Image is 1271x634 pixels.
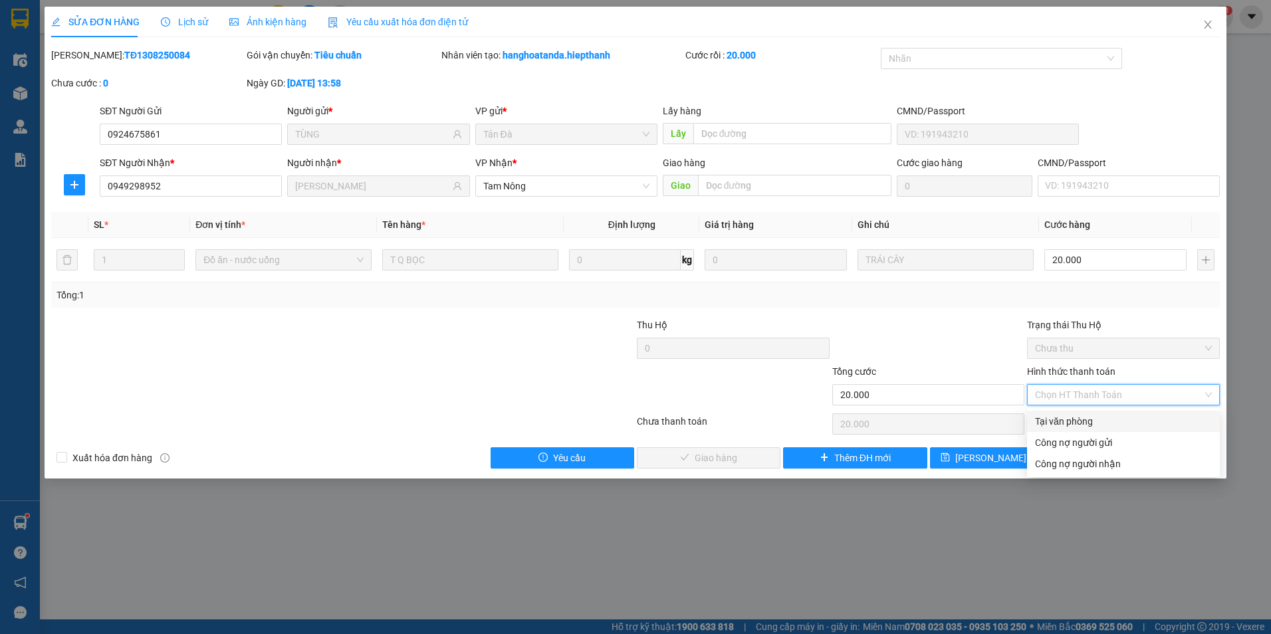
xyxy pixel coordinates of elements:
button: checkGiao hàng [637,447,780,469]
span: Xuất hóa đơn hàng [67,451,158,465]
span: Giá trị hàng [705,219,754,230]
div: Cước rồi : [685,48,878,62]
div: Gói vận chuyển: [247,48,439,62]
button: plus [64,174,85,195]
div: Công nợ người nhận [1035,457,1212,471]
span: Tản Đà [483,124,649,144]
div: Tại văn phòng [1035,414,1212,429]
span: SL [94,219,104,230]
span: Tổng cước [832,366,876,377]
span: kg [681,249,694,270]
span: Giao hàng [663,158,705,168]
div: Người gửi [287,104,469,118]
span: close [1203,19,1213,30]
th: Ghi chú [852,212,1039,238]
label: Hình thức thanh toán [1027,366,1115,377]
div: CMND/Passport [897,104,1079,118]
span: Lấy [663,123,693,144]
div: SĐT Người Nhận [100,156,282,170]
span: Yêu cầu xuất hóa đơn điện tử [328,17,468,27]
b: 0 [103,78,108,88]
span: info-circle [160,453,170,463]
input: Ghi Chú [858,249,1034,270]
img: icon [328,17,338,28]
b: Tiêu chuẩn [314,50,362,60]
span: plus [64,179,84,190]
b: 20.000 [727,50,756,60]
input: 0 [705,249,847,270]
input: Tên người gửi [295,127,449,142]
span: Tên hàng [382,219,425,230]
div: Trạng thái Thu Hộ [1027,318,1220,332]
span: Thêm ĐH mới [834,451,891,465]
span: Định lượng [608,219,655,230]
span: Đồ ăn - nước uống [203,250,364,270]
span: Tam Nông [483,176,649,196]
div: [PERSON_NAME]: [51,48,244,62]
input: Dọc đường [698,175,892,196]
div: Chưa cước : [51,76,244,90]
input: Dọc đường [693,123,892,144]
input: VD: Bàn, Ghế [382,249,558,270]
span: Cước hàng [1044,219,1090,230]
b: [DATE] 13:58 [287,78,341,88]
div: Tổng: 1 [57,288,491,302]
button: delete [57,249,78,270]
input: Cước giao hàng [897,175,1032,197]
div: Nhân viên tạo: [441,48,683,62]
span: Giao [663,175,698,196]
span: Lấy hàng [663,106,701,116]
span: VP Nhận [475,158,513,168]
span: picture [229,17,239,27]
span: Ảnh kiện hàng [229,17,306,27]
span: SỬA ĐƠN HÀNG [51,17,140,27]
b: hanghoatanda.hiepthanh [503,50,610,60]
button: exclamation-circleYêu cầu [491,447,634,469]
label: Cước giao hàng [897,158,963,168]
span: exclamation-circle [538,453,548,463]
span: Thu Hộ [637,320,667,330]
div: SĐT Người Gửi [100,104,282,118]
div: CMND/Passport [1038,156,1220,170]
div: Chưa thanh toán [635,414,831,437]
span: [PERSON_NAME] chuyển hoàn [955,451,1082,465]
input: Tên người nhận [295,179,449,193]
span: Chưa thu [1035,338,1212,358]
span: user [453,181,462,191]
span: Chọn HT Thanh Toán [1035,385,1212,405]
div: Công nợ người gửi [1035,435,1212,450]
span: clock-circle [161,17,170,27]
button: plusThêm ĐH mới [783,447,927,469]
button: Close [1189,7,1226,44]
div: Ngày GD: [247,76,439,90]
span: Đơn vị tính [195,219,245,230]
span: save [941,453,950,463]
span: Lịch sử [161,17,208,27]
span: plus [820,453,829,463]
input: VD: 191943210 [897,124,1079,145]
span: Yêu cầu [553,451,586,465]
button: plus [1197,249,1214,270]
div: Người nhận [287,156,469,170]
b: TĐ1308250084 [124,50,190,60]
div: VP gửi [475,104,657,118]
div: Cước gửi hàng sẽ được ghi vào công nợ của người nhận [1027,453,1220,475]
span: user [453,130,462,139]
div: Cước gửi hàng sẽ được ghi vào công nợ của người gửi [1027,432,1220,453]
button: save[PERSON_NAME] chuyển hoàn [930,447,1074,469]
span: edit [51,17,60,27]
